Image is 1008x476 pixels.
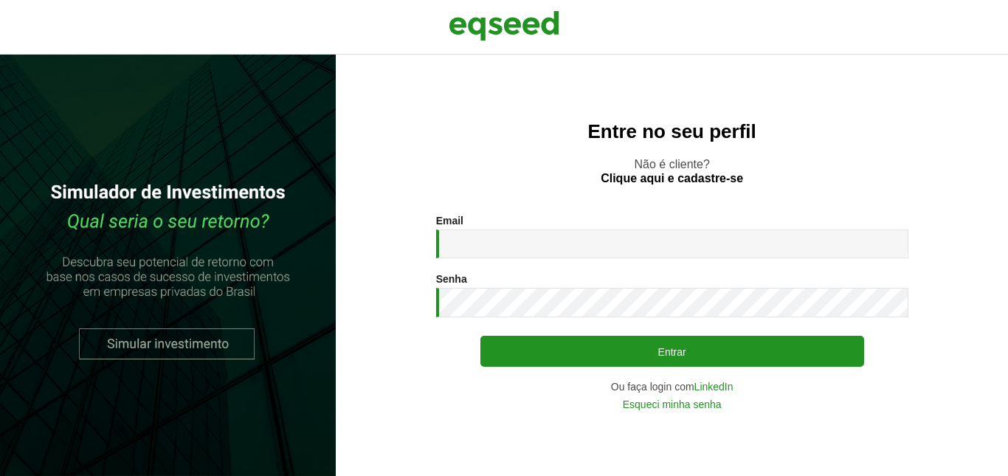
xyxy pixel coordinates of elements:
[365,121,978,142] h2: Entre no seu perfil
[623,399,722,410] a: Esqueci minha senha
[436,215,463,226] label: Email
[694,382,733,392] a: LinkedIn
[365,157,978,185] p: Não é cliente?
[436,274,467,284] label: Senha
[436,382,908,392] div: Ou faça login com
[449,7,559,44] img: EqSeed Logo
[480,336,864,367] button: Entrar
[601,173,743,184] a: Clique aqui e cadastre-se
